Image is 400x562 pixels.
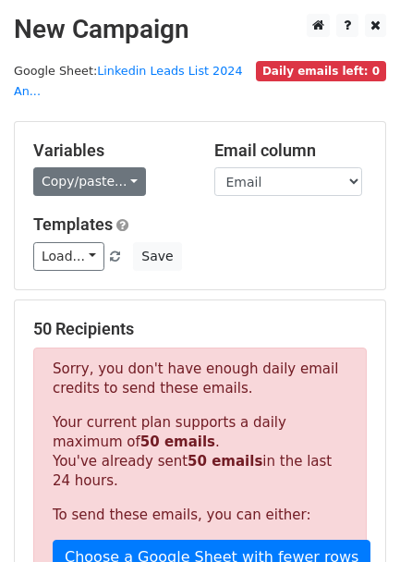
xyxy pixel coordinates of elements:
strong: 50 emails [188,453,262,470]
h5: Variables [33,140,187,161]
strong: 50 emails [140,434,215,450]
a: Load... [33,242,104,271]
h2: New Campaign [14,14,386,45]
iframe: Chat Widget [308,473,400,562]
p: Your current plan supports a daily maximum of . You've already sent in the last 24 hours. [53,413,347,491]
a: Templates [33,214,113,234]
h5: 50 Recipients [33,319,367,339]
button: Save [133,242,181,271]
small: Google Sheet: [14,64,243,99]
p: Sorry, you don't have enough daily email credits to send these emails. [53,360,347,398]
a: Daily emails left: 0 [256,64,386,78]
a: Linkedin Leads List 2024 An... [14,64,243,99]
span: Daily emails left: 0 [256,61,386,81]
h5: Email column [214,140,368,161]
p: To send these emails, you can either: [53,506,347,525]
a: Copy/paste... [33,167,146,196]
